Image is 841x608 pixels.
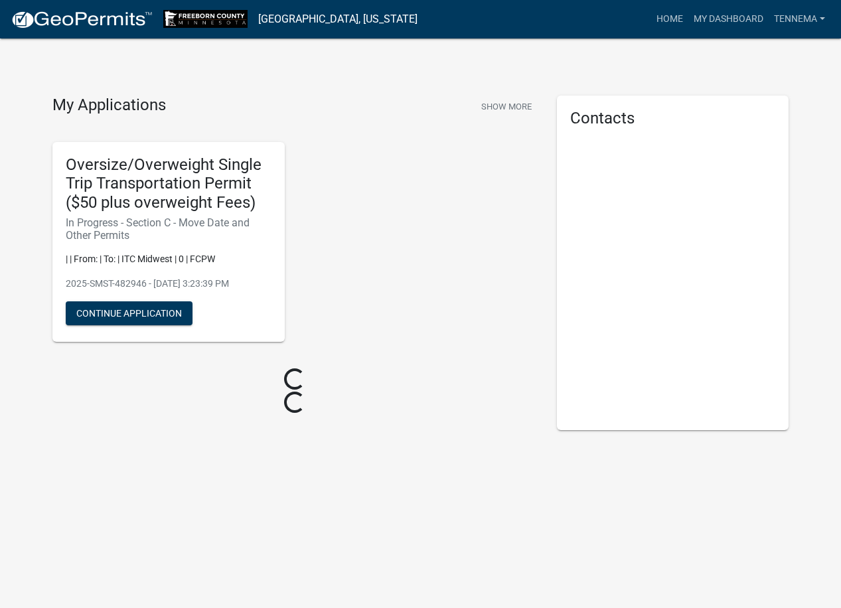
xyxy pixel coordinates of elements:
[651,7,688,32] a: Home
[163,10,248,28] img: Freeborn County, Minnesota
[66,301,192,325] button: Continue Application
[769,7,830,32] a: tennema
[66,216,271,242] h6: In Progress - Section C - Move Date and Other Permits
[66,155,271,212] h5: Oversize/Overweight Single Trip Transportation Permit ($50 plus overweight Fees)
[52,96,166,115] h4: My Applications
[688,7,769,32] a: My Dashboard
[476,96,537,117] button: Show More
[258,8,418,31] a: [GEOGRAPHIC_DATA], [US_STATE]
[66,277,271,291] p: 2025-SMST-482946 - [DATE] 3:23:39 PM
[66,252,271,266] p: | | From: | To: | ITC Midwest | 0 | FCPW
[570,109,776,128] h5: Contacts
